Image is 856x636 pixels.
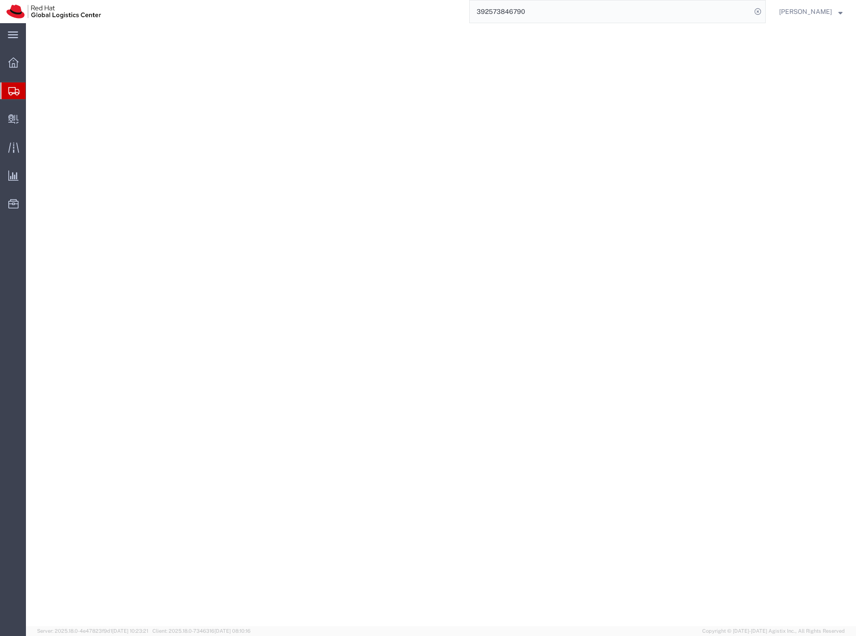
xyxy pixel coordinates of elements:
span: [DATE] 10:23:21 [112,628,148,634]
input: Search for shipment number, reference number [470,0,751,23]
button: [PERSON_NAME] [779,6,843,17]
span: Server: 2025.18.0-4e47823f9d1 [37,628,148,634]
img: logo [6,5,101,19]
iframe: FS Legacy Container [26,23,856,626]
span: [DATE] 08:10:16 [214,628,251,634]
span: Sona Mala [779,6,832,17]
span: Copyright © [DATE]-[DATE] Agistix Inc., All Rights Reserved [702,627,845,635]
span: Client: 2025.18.0-7346316 [152,628,251,634]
